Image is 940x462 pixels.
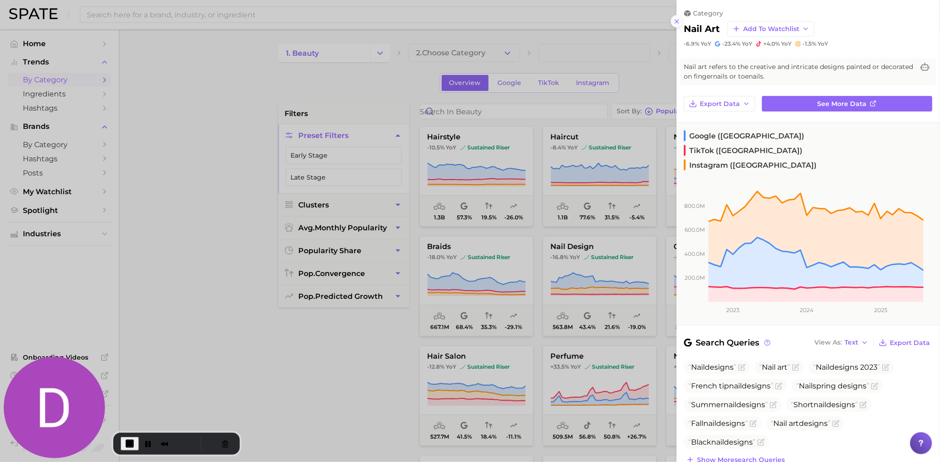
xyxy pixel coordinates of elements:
span: Short designs [791,400,858,409]
button: Flag as miscategorized or irrelevant [882,364,890,371]
span: Add to Watchlist [744,25,800,33]
button: View AsText [813,337,871,349]
span: Text [845,340,859,345]
span: Nail [762,363,776,372]
span: Search Queries [684,336,772,349]
span: Nail [816,363,830,372]
tspan: 2023 [727,307,740,313]
button: Flag as miscategorized or irrelevant [871,382,879,390]
span: Nail [799,382,813,390]
span: TikTok ([GEOGRAPHIC_DATA]) [684,145,803,156]
span: Nail [692,363,705,372]
span: Black designs [689,438,756,446]
span: -6.9% [684,40,700,47]
span: +4.0% [764,40,780,47]
span: art [789,419,799,428]
button: Flag as miscategorized or irrelevant [860,401,867,409]
h2: nail art [684,23,720,34]
span: YoY [701,40,712,48]
button: Flag as miscategorized or irrelevant [833,420,840,427]
button: Flag as miscategorized or irrelevant [750,420,757,427]
span: -23.4% [723,40,741,47]
span: nail [729,382,742,390]
span: category [693,9,723,17]
span: View As [815,340,842,345]
button: Add to Watchlist [728,21,815,37]
span: nail [704,419,717,428]
span: art [778,363,788,372]
span: designs [689,363,737,372]
span: Export Data [700,100,740,108]
span: French tip designs [689,382,774,390]
span: Instagram ([GEOGRAPHIC_DATA]) [684,159,817,170]
button: Flag as miscategorized or irrelevant [776,382,783,390]
span: designs 2023 [813,363,881,372]
span: -1.5% [803,40,817,47]
a: See more data [762,96,933,112]
span: nail [724,400,737,409]
span: YoY [742,40,753,48]
span: Export Data [890,339,930,347]
span: Fall designs [689,419,748,428]
span: See more data [818,100,867,108]
span: YoY [818,40,829,48]
span: Nail [774,419,787,428]
span: Nail art refers to the creative and intricate designs painted or decorated on fingernails or toen... [684,62,914,81]
span: YoY [782,40,792,48]
span: nail [814,400,827,409]
span: Summer designs [689,400,768,409]
button: Export Data [877,336,933,349]
tspan: 2025 [875,307,888,313]
button: Flag as miscategorized or irrelevant [758,439,765,446]
span: Google ([GEOGRAPHIC_DATA]) [684,130,805,141]
button: Flag as miscategorized or irrelevant [770,401,777,409]
tspan: 2024 [801,307,814,313]
span: designs [771,419,831,428]
button: Flag as miscategorized or irrelevant [792,364,800,371]
button: Export Data [684,96,755,112]
span: nail [712,438,724,446]
button: Flag as miscategorized or irrelevant [739,364,746,371]
span: spring designs [797,382,870,390]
